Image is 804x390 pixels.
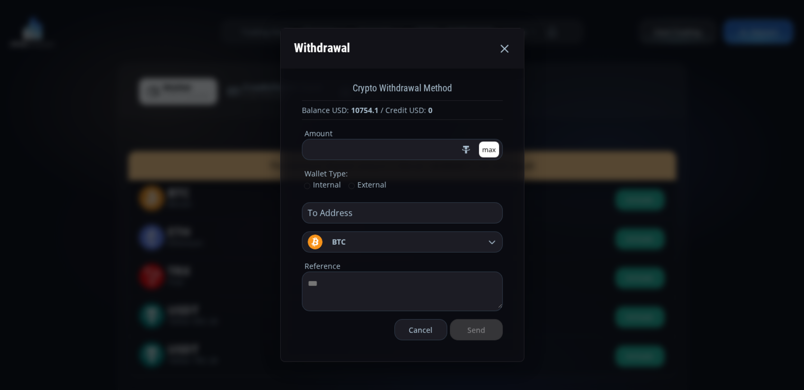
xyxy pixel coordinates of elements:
[302,79,503,97] div: Crypto Withdrawal Method
[325,231,486,253] span: BTC
[294,35,350,62] div: Withdrawal
[394,319,447,340] button: Cancel
[304,168,348,179] legend: Wallet Type:
[302,105,503,116] div: Balance USD: / Credit USD:
[351,105,378,116] b: 10754.1
[348,180,386,190] span: External
[304,180,341,190] span: Internal
[304,128,332,139] legend: Amount
[479,142,499,157] button: max
[304,261,340,272] legend: Reference
[428,105,432,116] b: 0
